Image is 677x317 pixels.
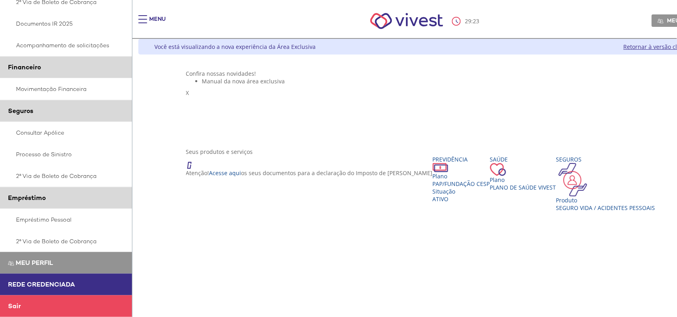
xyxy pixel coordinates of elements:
[8,194,46,202] span: Empréstimo
[433,172,490,180] div: Plano
[186,70,663,140] section: <span lang="pt-BR" dir="ltr">Visualizador do Conteúdo da Web</span> 1
[361,4,452,38] img: Vivest
[556,196,655,204] div: Produto
[658,18,664,24] img: Meu perfil
[433,188,490,195] div: Situação
[186,155,200,169] img: ico_atencao.png
[8,280,75,289] span: Rede Credenciada
[209,169,241,177] a: Acesse aqui
[452,17,481,26] div: :
[490,155,556,163] div: Saúde
[490,176,556,184] div: Plano
[465,17,471,25] span: 29
[8,302,21,310] span: Sair
[8,260,14,267] img: Meu perfil
[149,15,166,31] div: Menu
[433,155,490,163] div: Previdência
[202,77,285,85] span: Manual da nova área exclusiva
[16,258,53,267] span: Meu perfil
[8,107,33,115] span: Seguros
[556,155,655,163] div: Seguros
[433,195,449,203] span: Ativo
[154,43,316,50] div: Você está visualizando a nova experiência da Área Exclusiva
[433,155,490,203] a: Previdência PlanoPAP/FUNDAÇÃO CESP SituaçãoAtivo
[186,169,433,177] p: Atenção! os seus documentos para a declaração do Imposto de [PERSON_NAME]
[8,63,41,71] span: Financeiro
[490,184,556,191] span: Plano de Saúde VIVEST
[556,204,655,212] div: Seguro Vida / Acidentes Pessoais
[556,163,590,196] img: ico_seguros.png
[186,89,189,97] span: X
[473,17,479,25] span: 23
[490,155,556,191] a: Saúde PlanoPlano de Saúde VIVEST
[433,163,448,172] img: ico_dinheiro.png
[556,155,655,212] a: Seguros Produto Seguro Vida / Acidentes Pessoais
[490,163,506,176] img: ico_coracao.png
[186,148,663,155] div: Seus produtos e serviços
[433,180,490,188] span: PAP/FUNDAÇÃO CESP
[186,70,663,77] div: Confira nossas novidades!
